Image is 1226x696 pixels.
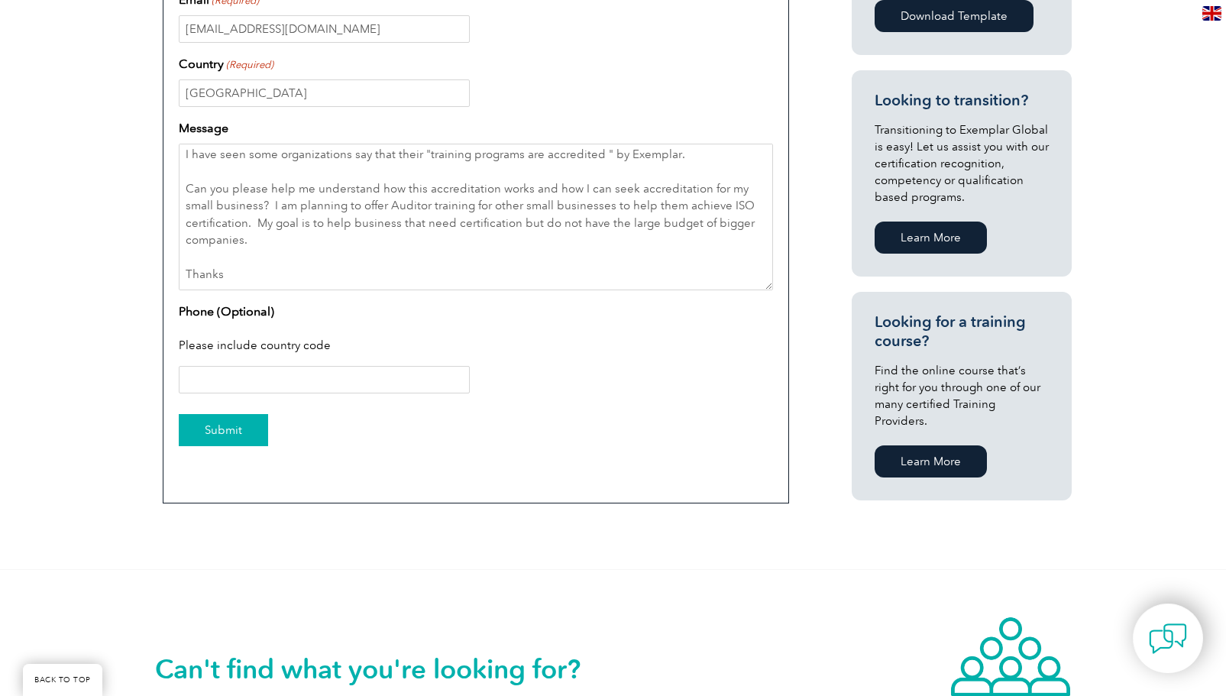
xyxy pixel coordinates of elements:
img: en [1202,6,1221,21]
h3: Looking for a training course? [875,312,1049,351]
label: Phone (Optional) [179,303,274,321]
label: Message [179,119,228,138]
p: Find the online course that’s right for you through one of our many certified Training Providers. [875,362,1049,429]
a: BACK TO TOP [23,664,102,696]
img: contact-chat.png [1149,620,1187,658]
h2: Can't find what you're looking for? [155,657,613,681]
a: Learn More [875,445,987,477]
span: (Required) [225,57,273,73]
label: Country [179,55,273,73]
input: Submit [179,414,268,446]
p: Transitioning to Exemplar Global is easy! Let us assist you with our certification recognition, c... [875,121,1049,206]
h3: Looking to transition? [875,91,1049,110]
div: Please include country code [179,327,773,367]
a: Learn More [875,222,987,254]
